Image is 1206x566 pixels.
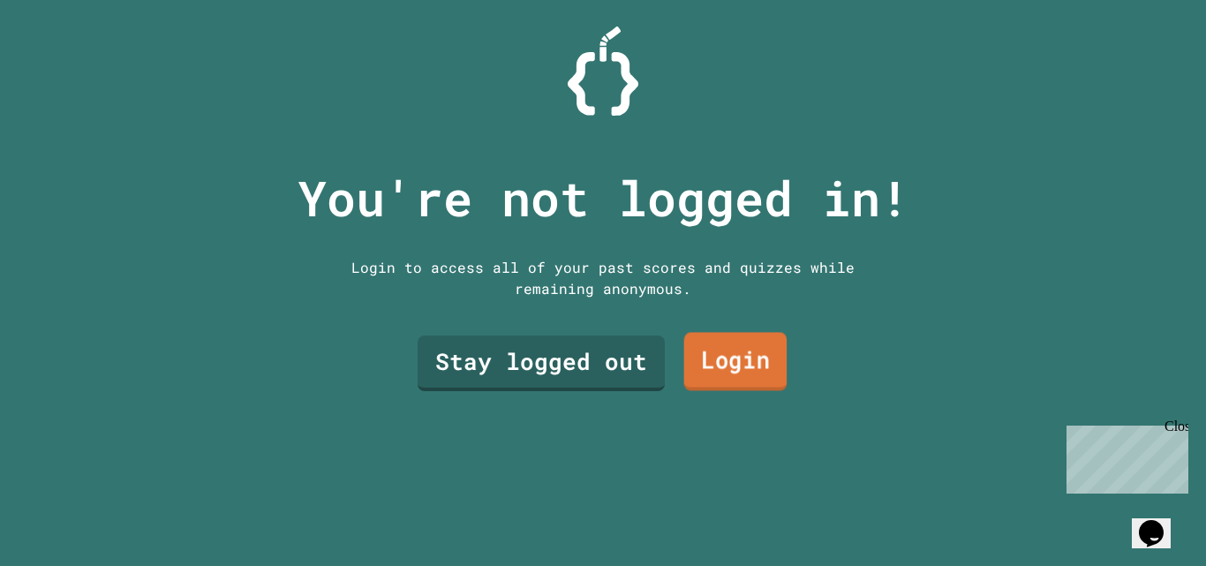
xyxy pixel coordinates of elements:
[418,336,665,391] a: Stay logged out
[298,162,909,235] p: You're not logged in!
[1059,419,1188,494] iframe: chat widget
[338,257,868,299] div: Login to access all of your past scores and quizzes while remaining anonymous.
[568,26,638,116] img: Logo.svg
[684,333,788,391] a: Login
[1132,495,1188,548] iframe: chat widget
[7,7,122,112] div: Chat with us now!Close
